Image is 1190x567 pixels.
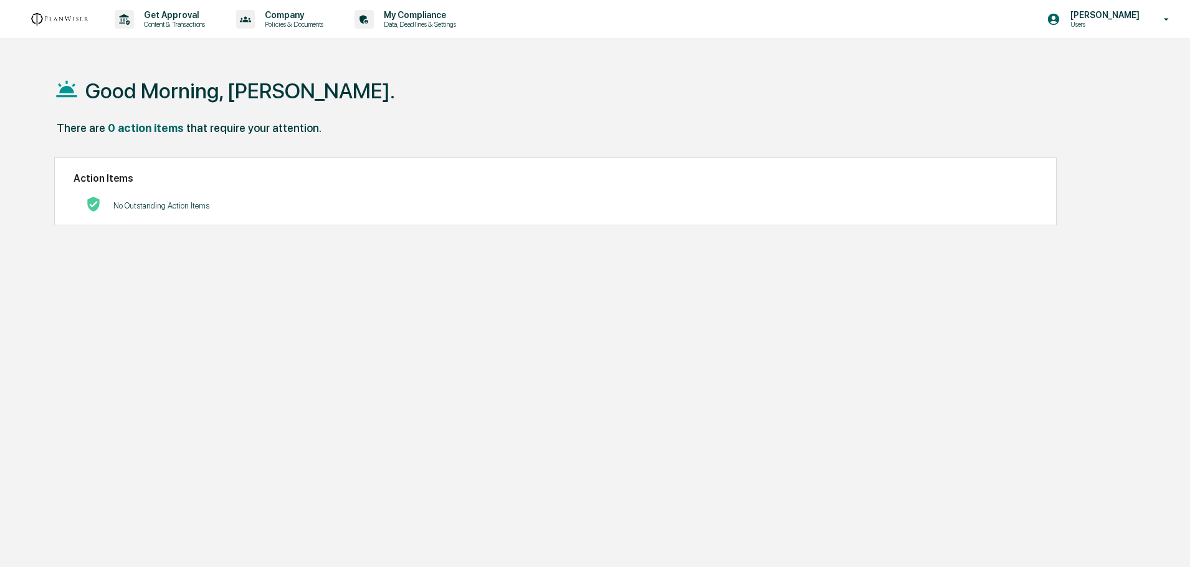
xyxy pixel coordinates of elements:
div: 0 action items [108,121,184,134]
p: [PERSON_NAME] [1060,10,1146,20]
p: Data, Deadlines & Settings [374,20,462,29]
p: Get Approval [134,10,211,20]
h1: Good Morning, [PERSON_NAME]. [85,78,395,103]
div: that require your attention. [186,121,321,134]
p: Policies & Documents [255,20,330,29]
img: logo [30,12,90,27]
p: No Outstanding Action Items [113,201,209,210]
img: No Actions logo [86,197,101,212]
p: Users [1060,20,1146,29]
p: Company [255,10,330,20]
h2: Action Items [74,172,1037,184]
div: There are [57,121,105,134]
p: My Compliance [374,10,462,20]
p: Content & Transactions [134,20,211,29]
